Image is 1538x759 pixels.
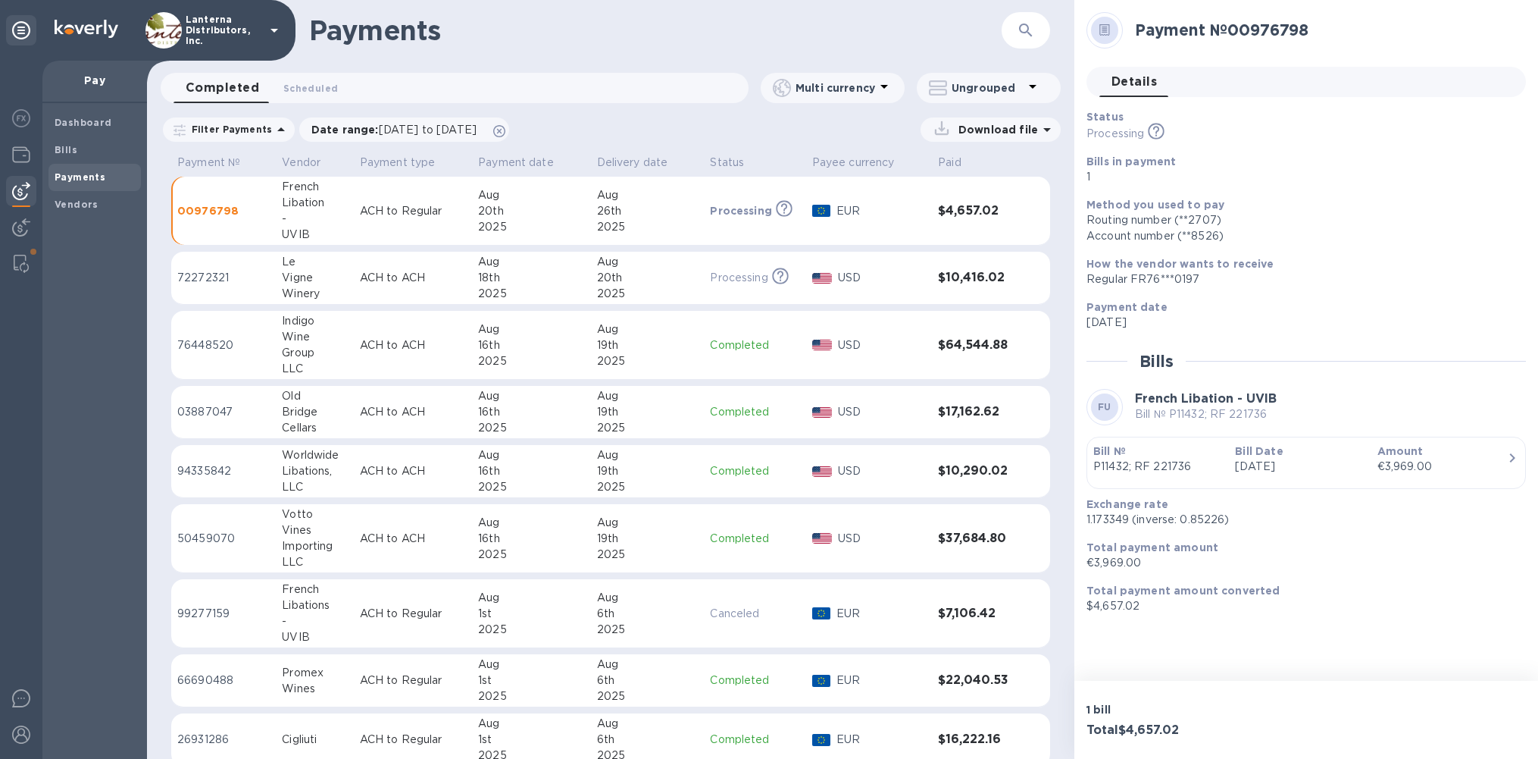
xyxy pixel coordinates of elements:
p: Paid [938,155,961,171]
p: EUR [836,606,927,622]
p: [DATE] [1086,315,1514,331]
img: USD [812,466,833,477]
div: 1st [478,673,584,688]
b: Method you used to pay [1086,199,1224,211]
span: Paid [938,155,981,171]
div: Aug [478,388,584,404]
div: 16th [478,531,584,547]
div: 16th [478,337,584,353]
p: Processing [710,270,767,286]
div: Winery [282,286,347,302]
div: Importing [282,538,347,554]
p: USD [838,531,926,547]
h3: $22,040.53 [938,673,1017,688]
div: 6th [597,732,699,748]
p: Processing [710,203,772,218]
div: 2025 [478,688,584,704]
button: Bill №P11432; RF 221736Bill Date[DATE]Amount€3,969.00 [1086,437,1526,489]
div: 2025 [478,353,584,369]
img: USD [812,340,833,350]
b: Bill Date [1235,445,1283,457]
p: $4,657.02 [1086,598,1514,614]
p: Payment № [177,155,240,171]
span: Payment date [478,155,574,171]
p: ACH to ACH [360,531,466,547]
div: Wines [282,681,347,697]
p: Delivery date [597,155,668,171]
div: Aug [478,187,584,203]
p: 1 bill [1086,702,1300,717]
div: Group [282,345,347,361]
h3: $10,290.02 [938,464,1017,478]
img: Foreign exchange [12,109,30,127]
div: 2025 [478,420,584,436]
h2: Bills [1139,352,1174,371]
div: - [282,211,347,227]
div: Libations, [282,463,347,479]
p: Filter Payments [186,123,272,136]
p: EUR [836,732,927,748]
div: Aug [597,447,699,463]
h3: $64,544.88 [938,338,1017,353]
div: LLC [282,479,347,495]
p: ACH to ACH [360,463,466,479]
div: Regular FR76***0197 [1086,271,1514,287]
div: Aug [478,716,584,732]
span: Payment № [177,155,260,171]
div: Vines [282,522,347,538]
b: Bills [55,144,77,155]
div: 2025 [597,219,699,235]
img: Logo [55,20,118,38]
div: 6th [597,606,699,622]
p: 66690488 [177,673,270,688]
p: ACH to ACH [360,337,466,353]
img: USD [812,533,833,544]
p: ACH to Regular [360,673,466,688]
b: Amount [1377,445,1424,457]
div: 2025 [478,286,584,302]
p: ACH to ACH [360,404,466,420]
p: Completed [710,732,799,748]
h2: Payment № 00976798 [1135,20,1514,39]
div: UVIB [282,629,347,645]
div: 2025 [597,420,699,436]
span: Completed [186,77,259,99]
div: French [282,179,347,195]
div: Libation [282,195,347,211]
div: Aug [478,254,584,270]
div: 18th [478,270,584,286]
div: 2025 [597,479,699,495]
div: Aug [597,321,699,337]
div: 2025 [597,353,699,369]
div: UVIB [282,227,347,243]
b: Bills in payment [1086,155,1176,168]
p: USD [838,463,926,479]
p: Multi currency [796,80,875,96]
p: 50459070 [177,531,270,547]
p: 72272321 [177,270,270,286]
b: Bill № [1093,445,1126,457]
h1: Payments [309,14,902,46]
img: Wallets [12,146,30,164]
p: Payment date [478,155,554,171]
p: EUR [836,203,927,219]
div: Cellars [282,420,347,436]
div: 20th [597,270,699,286]
div: 2025 [478,622,584,638]
p: Completed [710,463,799,479]
div: Indigo [282,313,347,329]
div: 19th [597,337,699,353]
div: 2025 [478,547,584,563]
div: 19th [597,531,699,547]
p: ACH to Regular [360,732,466,748]
b: Payment date [1086,301,1168,313]
div: 20th [478,203,584,219]
span: Status [710,155,764,171]
div: 16th [478,404,584,420]
p: 00976798 [177,203,270,218]
p: Payment type [360,155,436,171]
span: Payee currency [812,155,914,171]
b: Dashboard [55,117,112,128]
p: ACH to Regular [360,606,466,622]
div: 2025 [597,286,699,302]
